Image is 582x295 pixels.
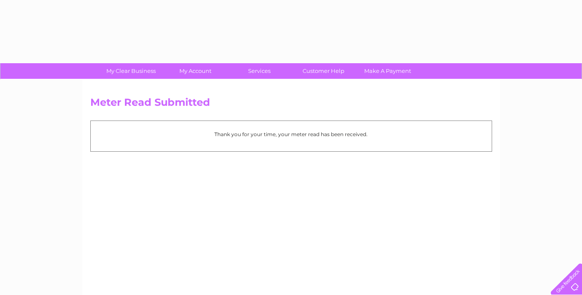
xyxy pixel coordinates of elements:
[160,63,230,79] a: My Account
[90,97,492,113] h2: Meter Read Submitted
[96,63,166,79] a: My Clear Business
[353,63,422,79] a: Make A Payment
[289,63,358,79] a: Customer Help
[95,130,487,138] p: Thank you for your time, your meter read has been received.
[225,63,294,79] a: Services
